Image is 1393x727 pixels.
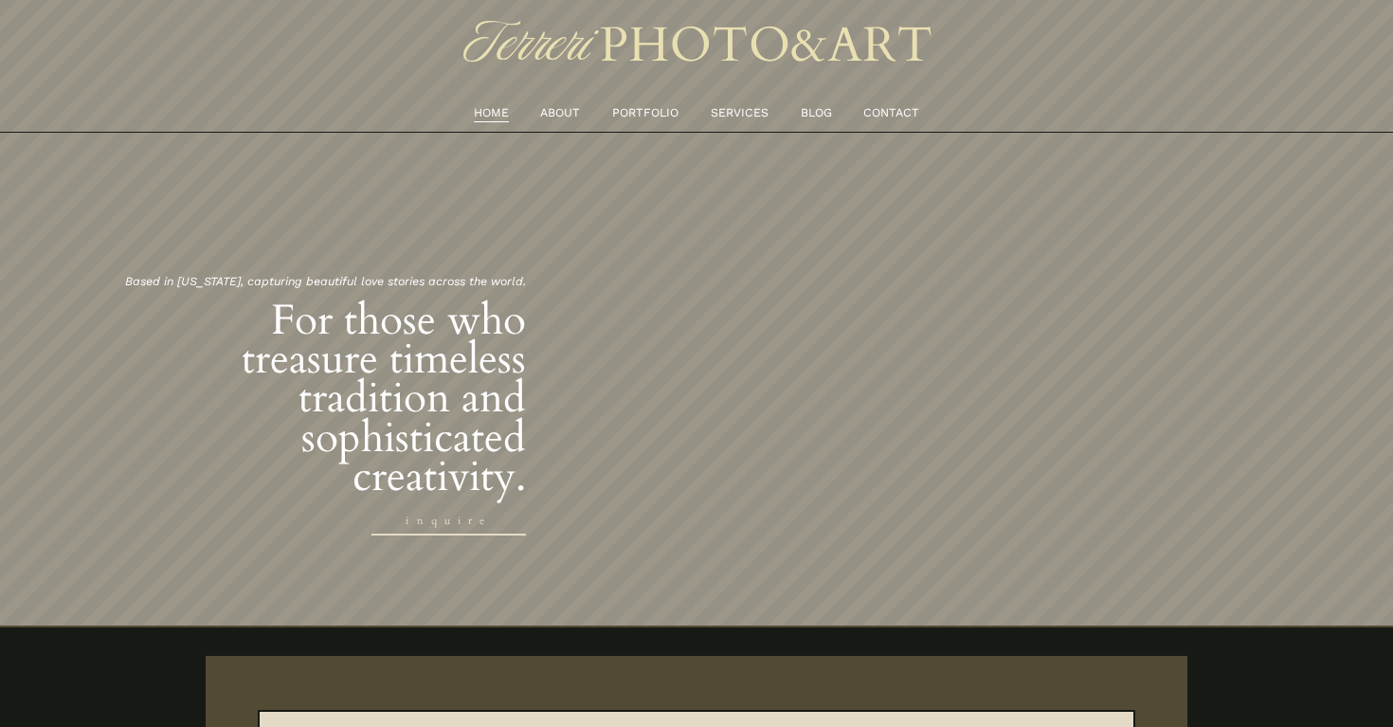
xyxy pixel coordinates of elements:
a: SERVICES [711,103,769,123]
h2: For those who treasure timeless tradition and sophisticated creativity. [152,301,526,498]
a: CONTACT [863,103,919,123]
em: Based in [US_STATE], capturing beautiful love stories across the world. [125,274,526,288]
a: inquire [371,507,526,536]
a: PORTFOLIO [612,103,678,123]
a: BLOG [801,103,832,123]
a: ABOUT [540,103,580,123]
img: TERRERI PHOTO &amp; ART [460,9,933,81]
a: HOME [474,103,509,123]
